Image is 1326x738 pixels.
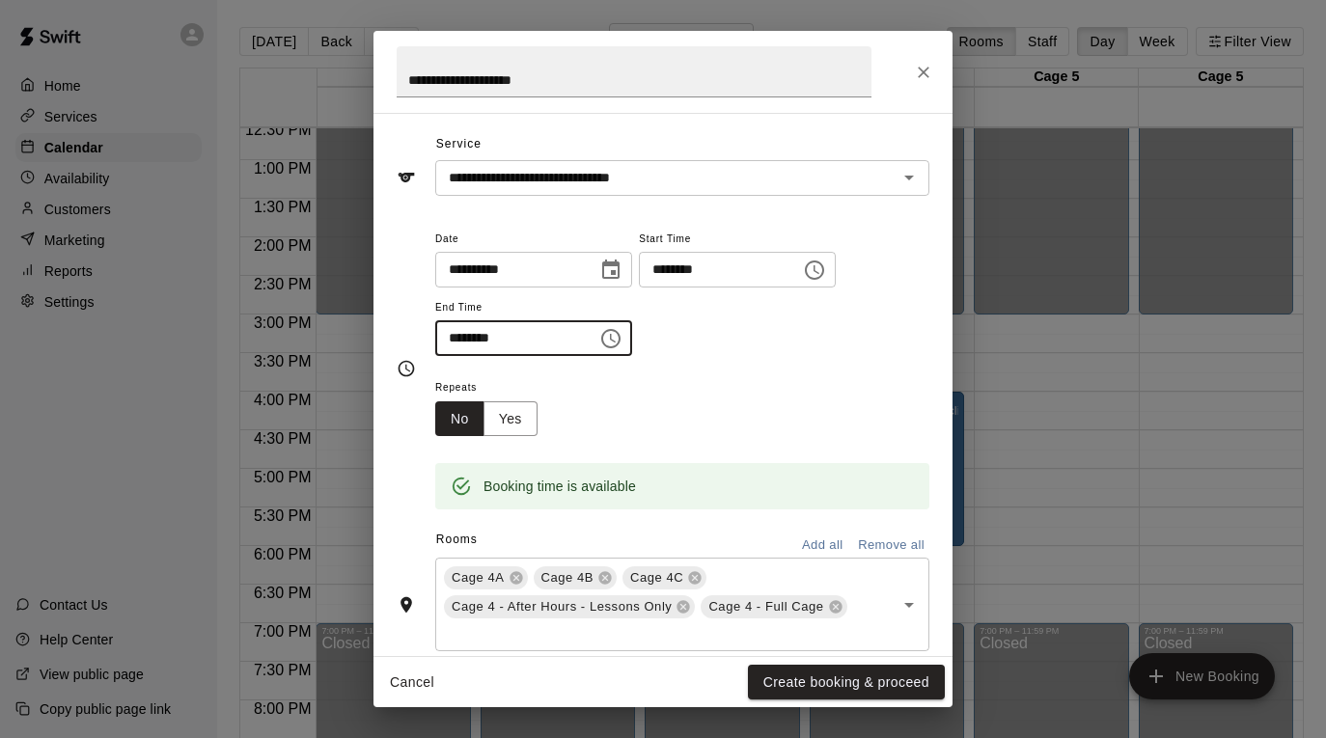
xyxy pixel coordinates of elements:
[436,137,482,150] span: Service
[381,665,443,700] button: Cancel
[592,251,630,289] button: Choose date, selected date is Aug 25, 2025
[896,591,923,618] button: Open
[483,469,636,504] div: Booking time is available
[435,295,632,321] span: End Time
[906,55,941,90] button: Close
[534,566,618,589] div: Cage 4B
[795,251,834,289] button: Choose time, selected time is 3:00 PM
[701,597,831,616] span: Cage 4 - Full Cage
[444,597,679,616] span: Cage 4 - After Hours - Lessons Only
[896,164,923,191] button: Open
[397,168,416,187] svg: Service
[534,568,602,588] span: Cage 4B
[853,531,929,560] button: Remove all
[639,227,836,253] span: Start Time
[483,401,538,437] button: Yes
[622,566,706,589] div: Cage 4C
[592,319,630,358] button: Choose time, selected time is 3:30 PM
[444,568,512,588] span: Cage 4A
[435,401,538,437] div: outlined button group
[748,665,945,700] button: Create booking & proceed
[436,533,478,546] span: Rooms
[444,595,695,618] div: Cage 4 - After Hours - Lessons Only
[701,595,846,618] div: Cage 4 - Full Cage
[397,359,416,378] svg: Timing
[622,568,691,588] span: Cage 4C
[444,566,528,589] div: Cage 4A
[435,375,553,401] span: Repeats
[435,401,484,437] button: No
[397,595,416,615] svg: Rooms
[435,227,632,253] span: Date
[791,531,853,560] button: Add all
